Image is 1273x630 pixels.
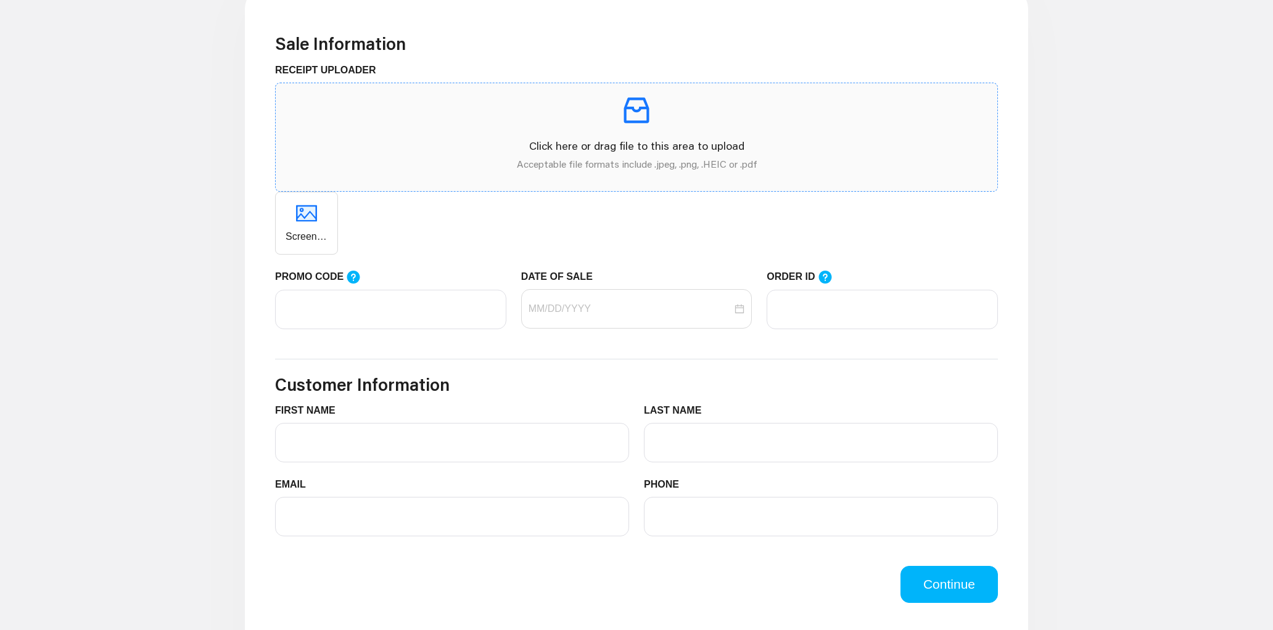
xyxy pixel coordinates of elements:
h3: Sale Information [275,33,998,54]
input: PHONE [644,497,998,536]
label: RECEIPT UPLOADER [275,63,385,78]
input: EMAIL [275,497,629,536]
h3: Customer Information [275,374,998,395]
label: ORDER ID [767,269,844,285]
label: LAST NAME [644,403,711,418]
p: Click here or drag file to this area to upload [286,137,987,154]
input: FIRST NAME [275,423,629,462]
label: FIRST NAME [275,403,345,418]
label: EMAIL [275,477,315,492]
p: Acceptable file formats include .jpeg, .png, .HEIC or .pdf [286,157,987,171]
label: PROMO CODE [275,269,373,285]
button: Continue [900,566,998,603]
input: LAST NAME [644,423,998,462]
span: inbox [619,93,654,128]
label: PHONE [644,477,688,492]
label: DATE OF SALE [521,269,602,284]
span: inboxClick here or drag file to this area to uploadAcceptable file formats include .jpeg, .png, .... [276,83,997,191]
input: DATE OF SALE [529,301,733,316]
